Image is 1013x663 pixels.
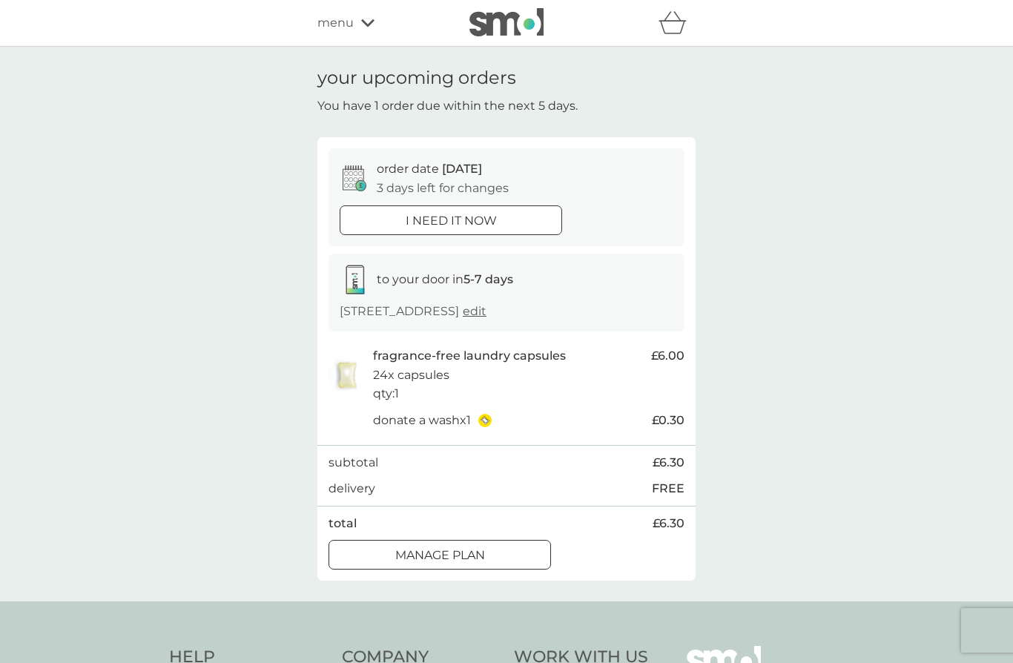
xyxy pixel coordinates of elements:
span: £6.30 [653,514,684,533]
p: i need it now [406,211,497,231]
p: donate a wash x 1 [373,411,471,430]
p: fragrance-free laundry capsules [373,346,566,366]
span: £0.30 [652,411,684,430]
h1: your upcoming orders [317,67,516,89]
p: FREE [652,479,684,498]
span: to your door in [377,272,513,286]
span: menu [317,13,354,33]
p: Manage plan [395,546,485,565]
p: You have 1 order due within the next 5 days. [317,96,578,116]
a: edit [463,304,486,318]
p: qty : 1 [373,384,399,403]
p: [STREET_ADDRESS] [340,302,486,321]
p: subtotal [329,453,378,472]
p: delivery [329,479,375,498]
span: [DATE] [442,162,482,176]
p: 24x capsules [373,366,449,385]
span: £6.30 [653,453,684,472]
span: £6.00 [651,346,684,366]
p: total [329,514,357,533]
img: smol [469,8,544,36]
button: Manage plan [329,540,551,570]
p: 3 days left for changes [377,179,509,198]
button: i need it now [340,205,562,235]
strong: 5-7 days [463,272,513,286]
div: basket [659,8,696,38]
p: order date [377,159,482,179]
